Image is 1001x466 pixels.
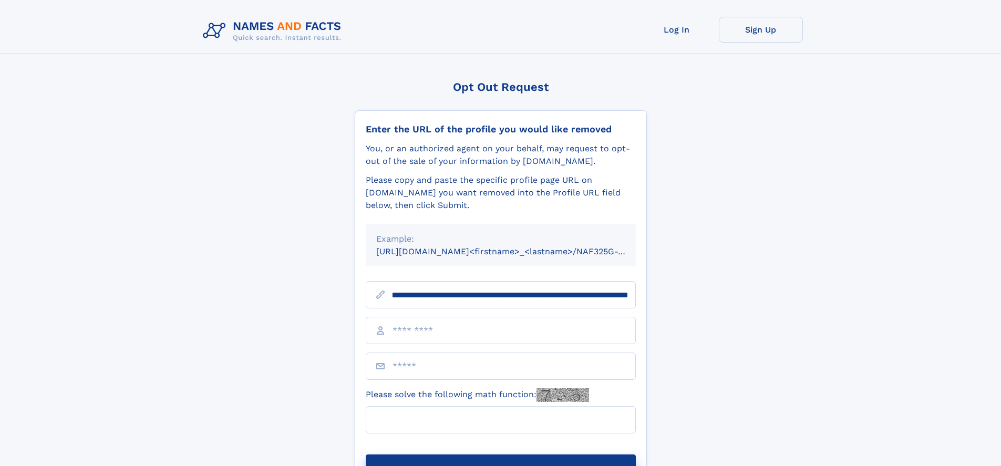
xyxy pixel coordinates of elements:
[719,17,803,43] a: Sign Up
[366,388,589,402] label: Please solve the following math function:
[366,123,636,135] div: Enter the URL of the profile you would like removed
[366,174,636,212] div: Please copy and paste the specific profile page URL on [DOMAIN_NAME] you want removed into the Pr...
[376,233,625,245] div: Example:
[635,17,719,43] a: Log In
[199,17,350,45] img: Logo Names and Facts
[376,246,656,256] small: [URL][DOMAIN_NAME]<firstname>_<lastname>/NAF325G-xxxxxxxx
[355,80,647,94] div: Opt Out Request
[366,142,636,168] div: You, or an authorized agent on your behalf, may request to opt-out of the sale of your informatio...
